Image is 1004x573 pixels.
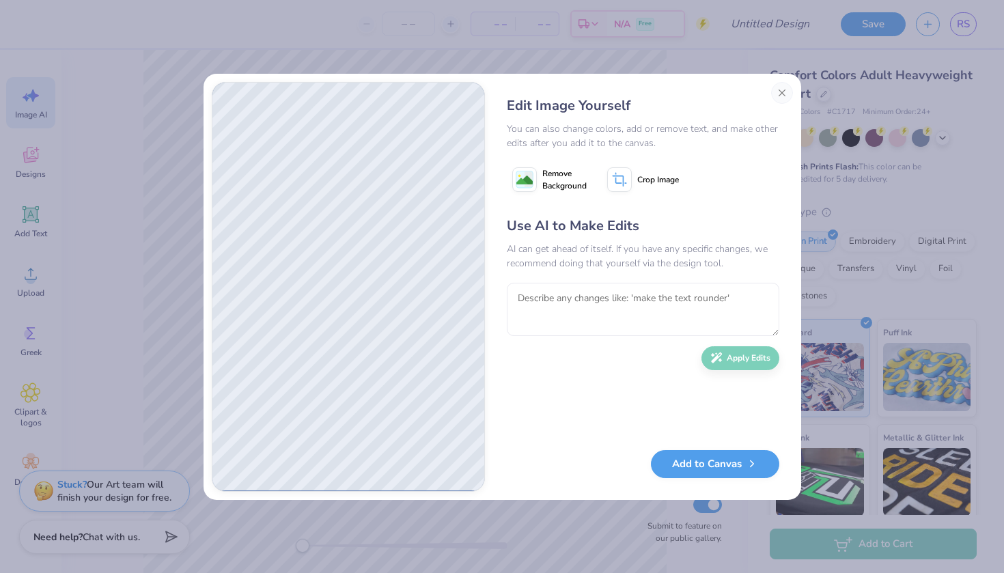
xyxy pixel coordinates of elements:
span: Crop Image [637,173,679,186]
button: Crop Image [602,163,687,197]
button: Close [771,82,793,104]
button: Add to Canvas [651,450,779,478]
div: AI can get ahead of itself. If you have any specific changes, we recommend doing that yourself vi... [507,242,779,270]
div: Use AI to Make Edits [507,216,779,236]
button: Remove Background [507,163,592,197]
div: Edit Image Yourself [507,96,779,116]
div: You can also change colors, add or remove text, and make other edits after you add it to the canvas. [507,122,779,150]
span: Remove Background [542,167,587,192]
